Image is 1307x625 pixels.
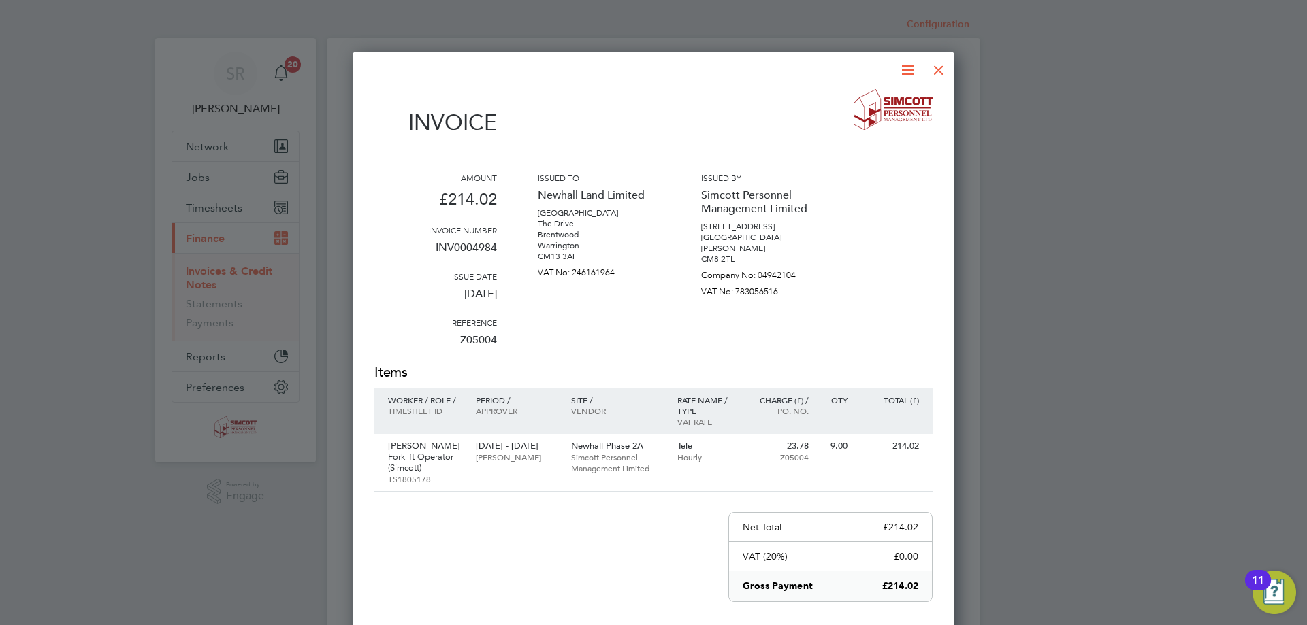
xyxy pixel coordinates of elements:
[701,243,824,254] p: [PERSON_NAME]
[374,224,497,235] h3: Invoice number
[538,240,660,251] p: Warrington
[854,89,933,130] img: simcott-logo-remittance.png
[476,441,557,452] p: [DATE] - [DATE]
[388,473,462,484] p: TS1805178
[882,579,918,593] p: £214.02
[701,281,824,297] p: VAT No: 783056516
[374,183,497,224] p: £214.02
[822,441,848,452] p: 9.00
[538,218,660,229] p: The Drive
[538,172,660,183] h3: Issued to
[571,405,664,416] p: Vendor
[677,394,737,416] p: Rate name / type
[374,271,497,282] h3: Issue date
[822,394,848,405] p: QTY
[677,452,737,462] p: Hourly
[749,441,809,452] p: 23.78
[571,452,664,473] p: Simcott Personnel Management Limited
[538,251,660,262] p: CM13 3AT
[538,262,660,278] p: VAT No: 246161964
[701,172,824,183] h3: Issued by
[538,229,660,240] p: Brentwood
[743,550,788,562] p: VAT (20%)
[677,441,737,452] p: Tele
[861,441,919,452] p: 214.02
[538,183,660,207] p: Newhall Land Limited
[701,232,824,243] p: [GEOGRAPHIC_DATA]
[701,183,824,221] p: Simcott Personnel Management Limited
[749,405,809,416] p: Po. No.
[476,452,557,462] p: [PERSON_NAME]
[743,521,781,533] p: Net Total
[388,452,462,473] p: Forklift Operator (Simcott)
[538,207,660,218] p: [GEOGRAPHIC_DATA]
[571,441,664,452] p: Newhall Phase 2A
[701,221,824,232] p: [STREET_ADDRESS]
[388,394,462,405] p: Worker / Role /
[1253,571,1296,614] button: Open Resource Center, 11 new notifications
[476,405,557,416] p: Approver
[388,441,462,452] p: [PERSON_NAME]
[701,254,824,265] p: CM8 2TL
[374,328,497,363] p: Z05004
[374,363,933,382] h2: Items
[374,109,497,135] h1: Invoice
[476,394,557,405] p: Period /
[883,521,918,533] p: £214.02
[743,579,813,593] p: Gross Payment
[861,394,919,405] p: Total (£)
[374,235,497,271] p: INV0004984
[374,172,497,183] h3: Amount
[374,282,497,317] p: [DATE]
[571,394,664,405] p: Site /
[374,317,497,328] h3: Reference
[677,416,737,427] p: VAT rate
[749,394,809,405] p: Charge (£) /
[388,405,462,416] p: Timesheet ID
[894,550,918,562] p: £0.00
[749,452,809,462] p: Z05004
[701,265,824,281] p: Company No: 04942104
[1252,580,1264,598] div: 11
